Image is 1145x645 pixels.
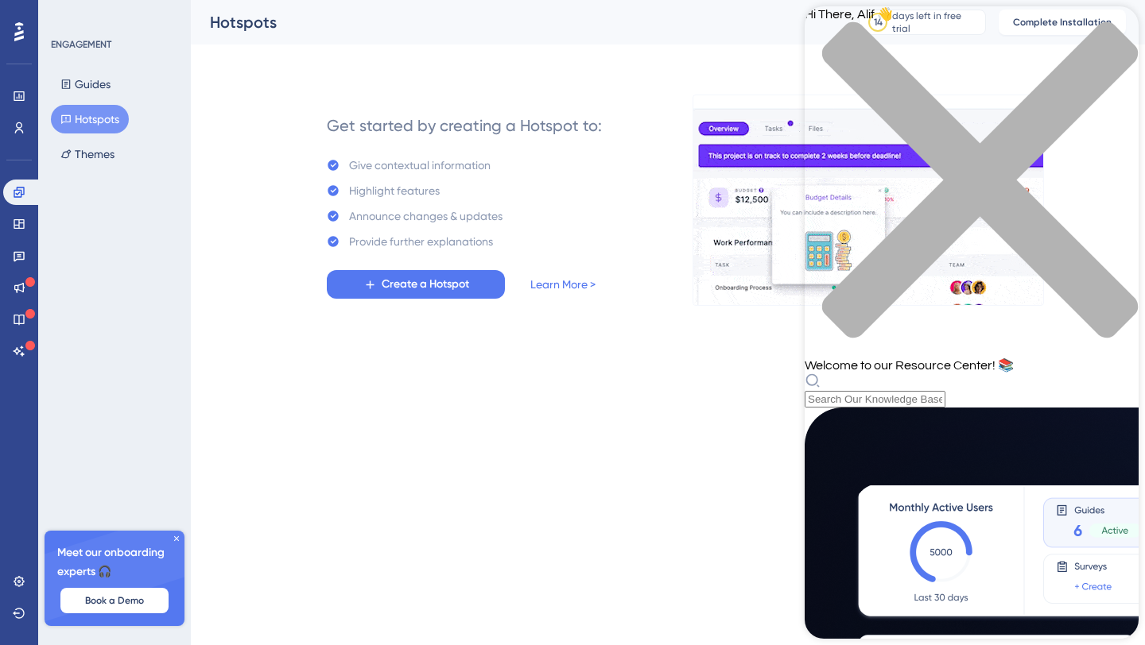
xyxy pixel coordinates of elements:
div: Hotspots [210,11,819,33]
div: Provide further explanations [349,232,493,251]
button: Open AI Assistant Launcher [5,5,43,43]
img: launcher-image-alternative-text [10,10,38,38]
div: Highlight features [349,181,440,200]
span: Meet our onboarding experts 🎧 [57,543,172,581]
button: Hotspots [51,105,129,133]
button: Create a Hotspot [327,270,505,299]
img: a956fa7fe1407719453ceabf94e6a685.gif [693,95,1044,306]
div: ENGAGEMENT [51,38,111,51]
a: Learn More > [530,275,596,294]
div: Get started by creating a Hotspot to: [327,114,602,137]
button: Guides [51,70,120,98]
div: Give contextual information [349,156,491,175]
div: Announce changes & updates [349,207,503,226]
span: Book a Demo [85,594,144,607]
span: Need Help? [37,4,99,23]
span: Create a Hotspot [382,275,469,294]
button: Themes [51,140,124,168]
button: Book a Demo [60,588,169,613]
